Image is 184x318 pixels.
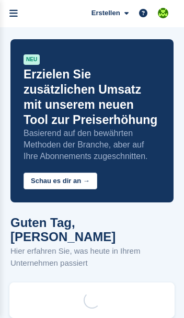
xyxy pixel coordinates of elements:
[91,8,120,18] span: Erstellen
[10,215,174,244] h1: Guten Tag, [PERSON_NAME]
[24,173,97,190] button: Schau es dir an →
[24,128,160,162] p: Basierend auf den bewährten Methoden der Branche, aber auf Ihre Abonnements zugeschnitten.
[10,245,174,269] p: Hier erfahren Sie, was heute in Ihrem Unternehmen passiert
[24,54,40,65] div: NEU
[158,8,168,18] img: Stefano
[24,67,160,128] p: Erzielen Sie zusätzlichen Umsatz mit unserem neuen Tool zur Preiserhöhung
